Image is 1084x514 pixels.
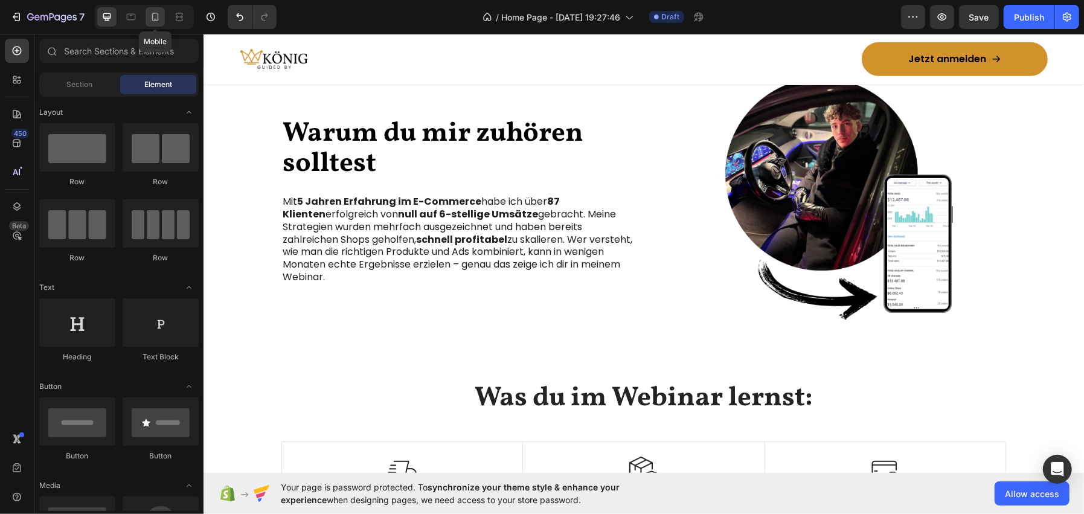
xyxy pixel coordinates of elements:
img: Alt Image [184,423,213,452]
span: Toggle open [179,278,199,297]
div: Beta [9,221,29,231]
button: Allow access [995,481,1070,506]
span: Save [969,12,989,22]
iframe: Design area [204,34,1084,473]
div: Row [39,176,115,187]
div: Text Block [123,352,199,362]
h2: Was du im Webinar lernst: [78,346,803,384]
div: 450 [11,129,29,138]
div: Open Intercom Messenger [1043,455,1072,484]
div: Button [123,451,199,461]
img: gempages_557555404872090617-3566fba7-2dbc-49e4-983f-72c18b285f64.png [510,37,761,288]
span: Draft [661,11,679,22]
span: synchronize your theme style & enhance your experience [281,482,620,505]
button: 7 [5,5,90,29]
div: Row [39,252,115,263]
div: Row [123,176,199,187]
span: Element [144,79,172,90]
p: 7 [79,10,85,24]
span: Layout [39,107,63,118]
span: / [496,11,499,24]
span: Allow access [1005,487,1059,500]
div: Row [123,252,199,263]
span: Home Page - [DATE] 19:27:46 [501,11,620,24]
span: Button [39,381,62,392]
div: Button [39,451,115,461]
input: Search Sections & Elements [39,39,199,63]
span: Text [39,282,54,293]
button: Save [959,5,999,29]
span: Section [67,79,93,90]
div: Undo/Redo [228,5,277,29]
strong: schnell profitabel [213,199,304,213]
img: Alt Image [667,423,696,452]
button: Publish [1004,5,1054,29]
span: Toggle open [179,103,199,122]
span: Toggle open [179,476,199,495]
div: Heading [39,352,115,362]
span: Media [39,480,60,491]
span: Your page is password protected. To when designing pages, we need access to your store password. [281,481,667,506]
img: Alt Image [426,423,454,451]
span: Toggle open [179,377,199,396]
div: Publish [1014,11,1044,24]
